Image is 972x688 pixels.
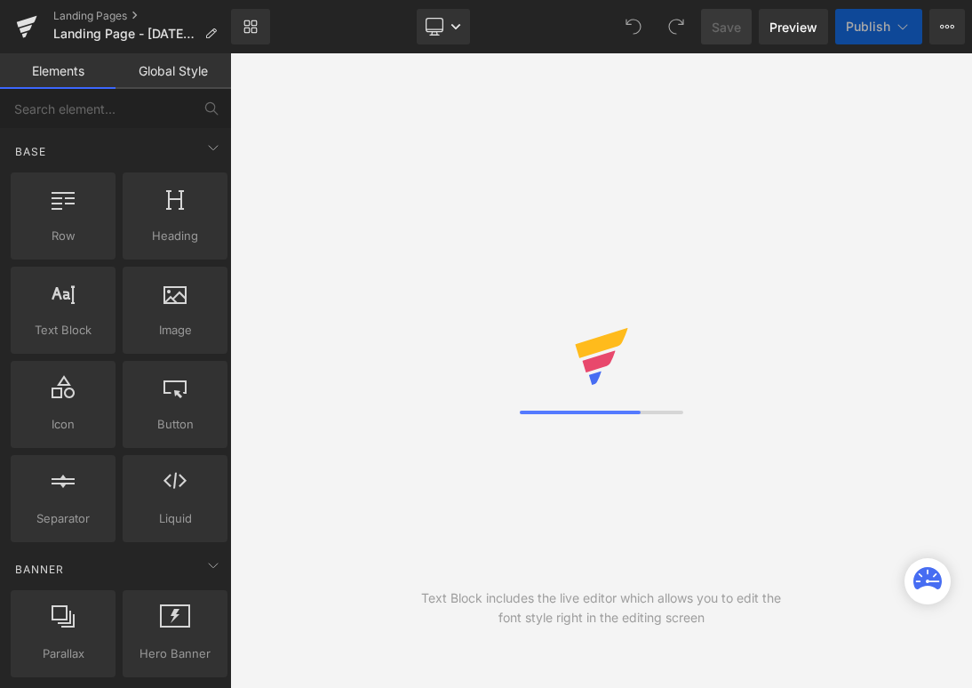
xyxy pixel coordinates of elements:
[231,9,270,44] a: New Library
[16,509,110,528] span: Separator
[128,644,222,663] span: Hero Banner
[53,9,231,23] a: Landing Pages
[13,143,48,160] span: Base
[658,9,694,44] button: Redo
[128,509,222,528] span: Liquid
[116,53,231,89] a: Global Style
[128,321,222,340] span: Image
[16,644,110,663] span: Parallax
[835,9,922,44] button: Publish
[16,415,110,434] span: Icon
[929,9,965,44] button: More
[712,18,741,36] span: Save
[128,227,222,245] span: Heading
[16,227,110,245] span: Row
[846,20,890,34] span: Publish
[128,415,222,434] span: Button
[616,9,651,44] button: Undo
[769,18,817,36] span: Preview
[416,588,787,628] div: Text Block includes the live editor which allows you to edit the font style right in the editing ...
[759,9,828,44] a: Preview
[13,561,66,578] span: Banner
[16,321,110,340] span: Text Block
[53,27,197,41] span: Landing Page - [DATE] 14:36:55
